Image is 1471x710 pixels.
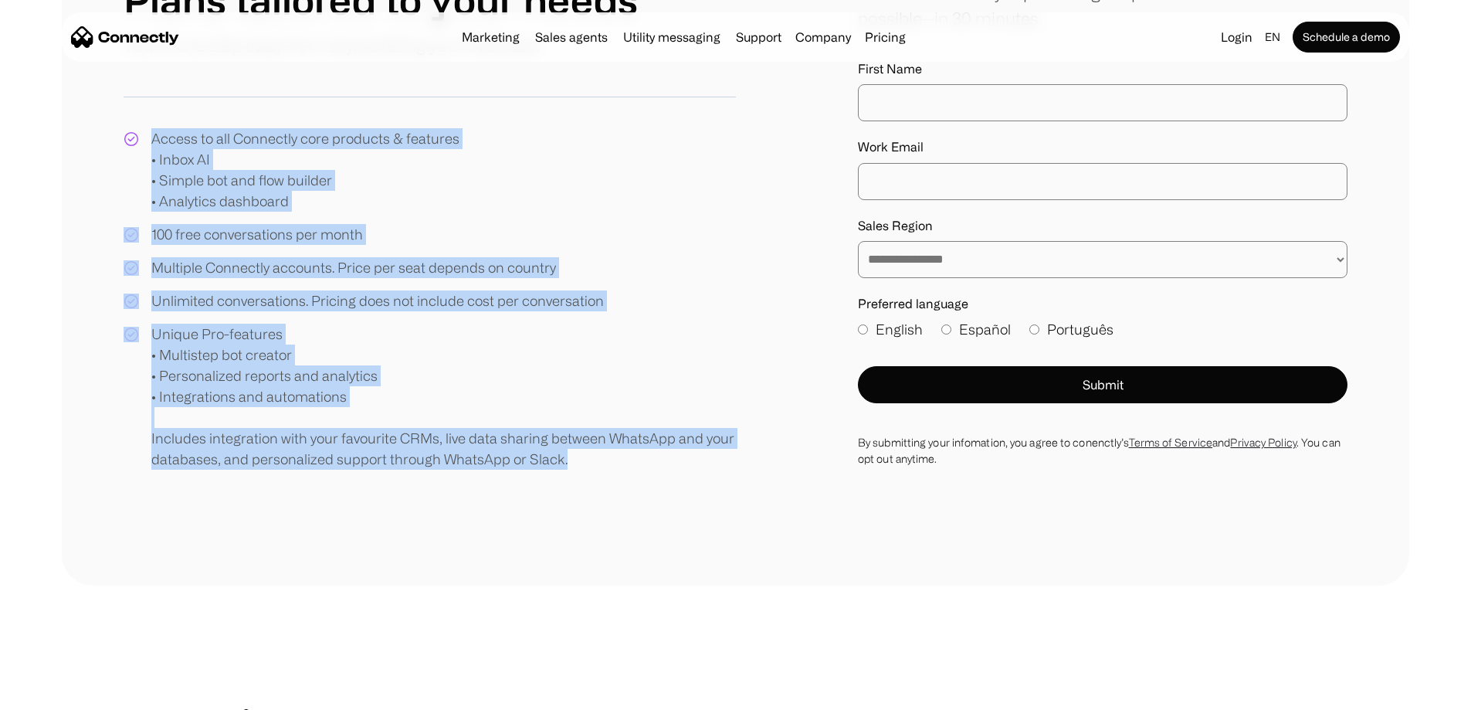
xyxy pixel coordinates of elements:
div: en [1265,26,1280,48]
a: Login [1215,26,1259,48]
label: Preferred language [858,297,1347,311]
button: Submit [858,366,1347,403]
ul: Language list [31,683,93,705]
input: Español [941,324,951,335]
div: By submitting your infomation, you agree to conenctly’s and . You can opt out anytime. [858,434,1347,467]
label: Sales Region [858,219,1347,233]
div: Unlimited conversations. Pricing does not include cost per conversation [151,290,604,311]
input: English [858,324,868,335]
a: Utility messaging [617,31,727,43]
div: en [1259,26,1290,48]
div: Access to all Connectly core products & features • Inbox AI • Simple bot and flow builder • Analy... [151,128,459,212]
a: Marketing [456,31,526,43]
div: Company [791,26,856,48]
div: 100 free conversations per month [151,224,363,245]
a: Privacy Policy [1230,437,1296,448]
label: Português [1029,319,1113,340]
a: home [71,25,179,49]
label: Work Email [858,140,1347,155]
div: Multiple Connectly accounts. Price per seat depends on country [151,257,556,278]
aside: Language selected: English [15,681,93,705]
a: Support [730,31,788,43]
a: Sales agents [529,31,614,43]
label: First Name [858,62,1347,76]
label: English [858,319,923,340]
input: Português [1029,324,1039,335]
div: Unique Pro-features • Multistep bot creator • Personalized reports and analytics • Integrations a... [151,324,736,470]
a: Terms of Service [1129,437,1213,448]
label: Español [941,319,1011,340]
div: Company [795,26,851,48]
a: Schedule a demo [1293,22,1400,53]
a: Pricing [859,31,912,43]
